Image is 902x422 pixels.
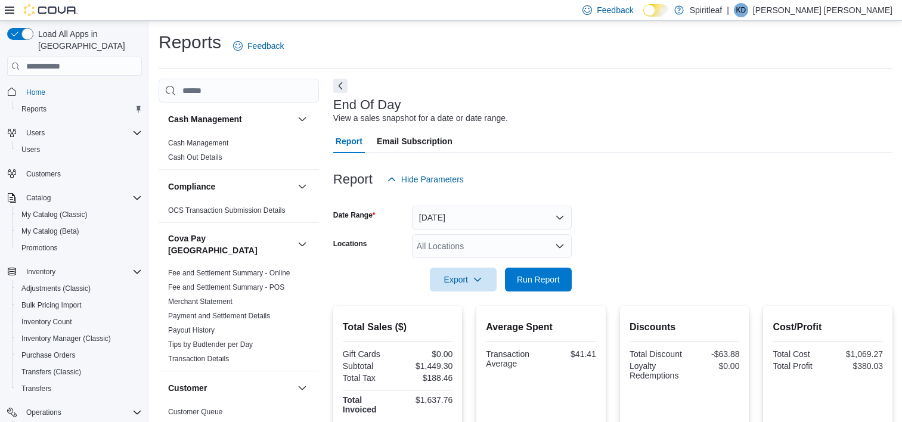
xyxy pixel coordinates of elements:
[12,330,147,347] button: Inventory Manager (Classic)
[168,113,242,125] h3: Cash Management
[168,311,270,321] span: Payment and Settlement Details
[2,125,147,141] button: Users
[295,381,309,395] button: Customer
[168,407,222,417] span: Customer Queue
[21,166,142,181] span: Customers
[343,361,395,371] div: Subtotal
[17,348,80,362] a: Purchase Orders
[295,179,309,194] button: Compliance
[21,191,142,205] span: Catalog
[343,320,453,334] h2: Total Sales ($)
[168,354,229,364] span: Transaction Details
[773,320,883,334] h2: Cost/Profit
[505,268,572,291] button: Run Report
[544,349,596,359] div: $41.41
[643,4,668,17] input: Dark Mode
[12,101,147,117] button: Reports
[727,3,729,17] p: |
[17,207,92,222] a: My Catalog (Classic)
[168,326,215,334] a: Payout History
[159,136,319,169] div: Cash Management
[21,265,60,279] button: Inventory
[168,181,215,193] h3: Compliance
[21,350,76,360] span: Purchase Orders
[400,395,452,405] div: $1,637.76
[168,232,293,256] button: Cova Pay [GEOGRAPHIC_DATA]
[33,28,142,52] span: Load All Apps in [GEOGRAPHIC_DATA]
[17,142,142,157] span: Users
[773,361,825,371] div: Total Profit
[21,210,88,219] span: My Catalog (Classic)
[12,364,147,380] button: Transfers (Classic)
[168,382,293,394] button: Customer
[17,365,142,379] span: Transfers (Classic)
[21,317,72,327] span: Inventory Count
[12,380,147,397] button: Transfers
[21,405,142,420] span: Operations
[12,223,147,240] button: My Catalog (Beta)
[17,207,142,222] span: My Catalog (Classic)
[687,361,739,371] div: $0.00
[555,241,565,251] button: Open list of options
[333,172,373,187] h3: Report
[333,112,508,125] div: View a sales snapshot for a date or date range.
[21,126,142,140] span: Users
[21,243,58,253] span: Promotions
[21,84,142,99] span: Home
[630,361,682,380] div: Loyalty Redemptions
[2,404,147,421] button: Operations
[753,3,892,17] p: [PERSON_NAME] [PERSON_NAME]
[21,104,47,114] span: Reports
[17,381,56,396] a: Transfers
[26,408,61,417] span: Operations
[295,237,309,252] button: Cova Pay [GEOGRAPHIC_DATA]
[517,274,560,286] span: Run Report
[734,3,748,17] div: Kenneth D L
[430,268,497,291] button: Export
[168,297,233,306] span: Merchant Statement
[21,367,81,377] span: Transfers (Classic)
[17,224,142,238] span: My Catalog (Beta)
[400,349,452,359] div: $0.00
[17,102,142,116] span: Reports
[17,315,77,329] a: Inventory Count
[168,206,286,215] a: OCS Transaction Submission Details
[17,241,63,255] a: Promotions
[168,283,284,291] a: Fee and Settlement Summary - POS
[343,373,395,383] div: Total Tax
[21,126,49,140] button: Users
[830,349,883,359] div: $1,069.27
[2,83,147,100] button: Home
[12,141,147,158] button: Users
[17,281,142,296] span: Adjustments (Classic)
[12,314,147,330] button: Inventory Count
[2,165,147,182] button: Customers
[597,4,633,16] span: Feedback
[21,334,111,343] span: Inventory Manager (Classic)
[336,129,362,153] span: Report
[333,210,376,220] label: Date Range
[12,206,147,223] button: My Catalog (Classic)
[168,312,270,320] a: Payment and Settlement Details
[26,193,51,203] span: Catalog
[333,79,348,93] button: Next
[486,349,538,368] div: Transaction Average
[17,331,116,346] a: Inventory Manager (Classic)
[168,153,222,162] a: Cash Out Details
[168,382,207,394] h3: Customer
[437,268,489,291] span: Export
[21,384,51,393] span: Transfers
[21,284,91,293] span: Adjustments (Classic)
[21,405,66,420] button: Operations
[17,241,142,255] span: Promotions
[26,88,45,97] span: Home
[690,3,722,17] p: Spiritleaf
[21,300,82,310] span: Bulk Pricing Import
[159,266,319,371] div: Cova Pay [GEOGRAPHIC_DATA]
[168,408,222,416] a: Customer Queue
[630,320,740,334] h2: Discounts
